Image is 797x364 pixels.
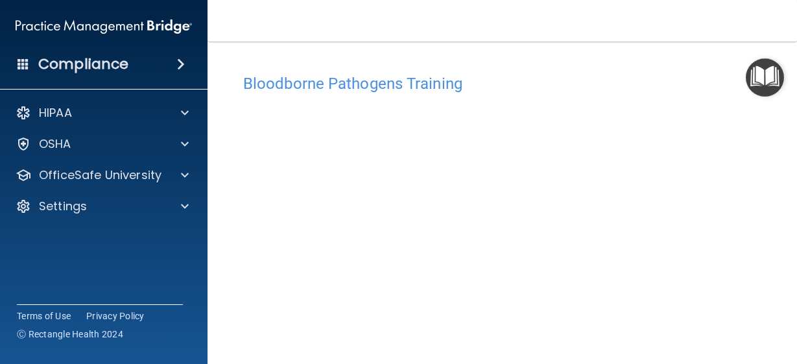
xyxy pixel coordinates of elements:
button: Open Resource Center [746,58,784,97]
h4: Compliance [38,55,128,73]
p: Settings [39,199,87,214]
a: HIPAA [16,105,189,121]
a: Privacy Policy [86,309,145,322]
p: OSHA [39,136,71,152]
a: OfficeSafe University [16,167,189,183]
span: Ⓒ Rectangle Health 2024 [17,328,123,341]
h4: Bloodborne Pathogens Training [243,75,761,92]
a: OSHA [16,136,189,152]
p: HIPAA [39,105,72,121]
img: PMB logo [16,14,192,40]
a: Settings [16,199,189,214]
a: Terms of Use [17,309,71,322]
p: OfficeSafe University [39,167,161,183]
